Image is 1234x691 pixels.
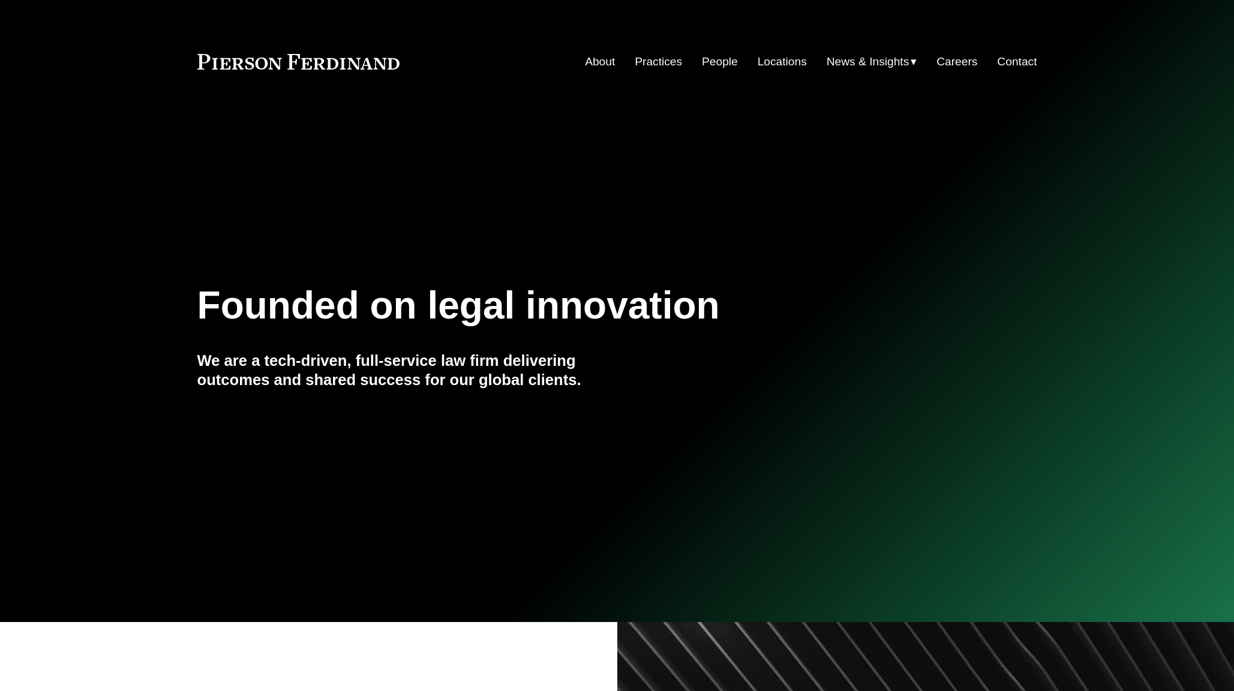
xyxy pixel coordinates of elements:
[936,50,977,73] a: Careers
[197,351,617,390] h4: We are a tech-driven, full-service law firm delivering outcomes and shared success for our global...
[635,50,682,73] a: Practices
[197,284,897,328] h1: Founded on legal innovation
[758,50,807,73] a: Locations
[827,52,909,73] span: News & Insights
[827,50,917,73] a: folder dropdown
[585,50,615,73] a: About
[702,50,738,73] a: People
[997,50,1037,73] a: Contact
